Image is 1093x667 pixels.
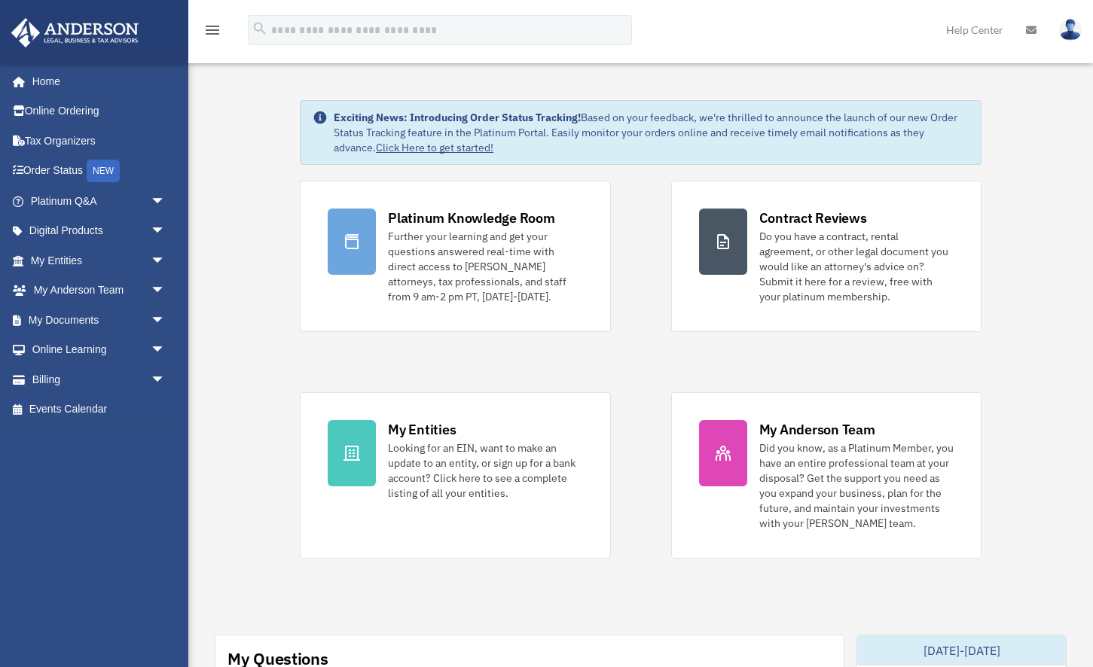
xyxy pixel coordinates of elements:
[376,141,493,154] a: Click Here to get started!
[11,305,188,335] a: My Documentsarrow_drop_down
[759,209,867,227] div: Contract Reviews
[671,181,982,332] a: Contract Reviews Do you have a contract, rental agreement, or other legal document you would like...
[759,440,954,531] div: Did you know, as a Platinum Member, you have an entire professional team at your disposal? Get th...
[388,420,456,439] div: My Entities
[203,21,221,39] i: menu
[11,394,188,425] a: Events Calendar
[151,216,181,247] span: arrow_drop_down
[759,420,875,439] div: My Anderson Team
[11,276,188,306] a: My Anderson Teamarrow_drop_down
[388,209,555,227] div: Platinum Knowledge Room
[1059,19,1082,41] img: User Pic
[151,335,181,366] span: arrow_drop_down
[11,186,188,216] a: Platinum Q&Aarrow_drop_down
[11,216,188,246] a: Digital Productsarrow_drop_down
[334,110,969,155] div: Based on your feedback, we're thrilled to announce the launch of our new Order Status Tracking fe...
[300,181,610,332] a: Platinum Knowledge Room Further your learning and get your questions answered real-time with dire...
[151,276,181,306] span: arrow_drop_down
[300,392,610,559] a: My Entities Looking for an EIN, want to make an update to an entity, or sign up for a bank accoun...
[759,229,954,304] div: Do you have a contract, rental agreement, or other legal document you would like an attorney's ad...
[151,305,181,336] span: arrow_drop_down
[857,635,1066,665] div: [DATE]-[DATE]
[11,335,188,365] a: Online Learningarrow_drop_down
[388,229,582,304] div: Further your learning and get your questions answered real-time with direct access to [PERSON_NAM...
[252,20,268,37] i: search
[87,160,120,182] div: NEW
[11,96,188,126] a: Online Ordering
[11,126,188,156] a: Tax Organizers
[11,156,188,187] a: Order StatusNEW
[11,245,188,276] a: My Entitiesarrow_drop_down
[334,111,581,124] strong: Exciting News: Introducing Order Status Tracking!
[11,364,188,394] a: Billingarrow_drop_down
[671,392,982,559] a: My Anderson Team Did you know, as a Platinum Member, you have an entire professional team at your...
[11,66,181,96] a: Home
[151,364,181,395] span: arrow_drop_down
[388,440,582,501] div: Looking for an EIN, want to make an update to an entity, or sign up for a bank account? Click her...
[203,26,221,39] a: menu
[7,18,143,47] img: Anderson Advisors Platinum Portal
[151,245,181,276] span: arrow_drop_down
[151,186,181,217] span: arrow_drop_down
